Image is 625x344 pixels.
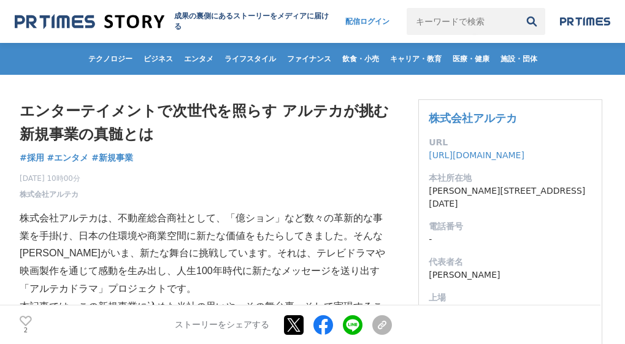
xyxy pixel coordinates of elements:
[20,298,392,334] p: 本記事では、この新規事業に込めた当社の思いや、その舞台裏、そして実現することで拡がる可能性について詳しく紹介します。
[429,304,592,317] dd: 未上場
[174,11,334,32] h2: 成果の裏側にあるストーリーをメディアに届ける
[91,152,133,163] span: #新規事業
[385,43,447,75] a: キャリア・教育
[448,43,494,75] a: 医療・健康
[47,151,89,164] a: #エンタメ
[429,112,517,124] a: 株式会社アルテカ
[496,54,542,64] span: 施設・団体
[429,291,592,304] dt: 上場
[20,210,392,298] p: 株式会社アルテカは、不動産総合商社として、「億ション」など数々の革新的な事業を手掛け、日本の住環境や商業空間に新たな価値をもたらしてきました。そんな[PERSON_NAME]がいま、新たな舞台に...
[282,43,336,75] a: ファイナンス
[220,54,281,64] span: ライフスタイル
[139,54,178,64] span: ビジネス
[179,54,218,64] span: エンタメ
[337,43,384,75] a: 飲食・小売
[518,8,545,35] button: 検索
[20,151,44,164] a: #採用
[20,327,32,334] p: 2
[448,54,494,64] span: 医療・健康
[175,319,269,331] p: ストーリーをシェアする
[429,256,592,269] dt: 代表者名
[429,233,592,246] dd: -
[407,8,518,35] input: キーワードで検索
[20,152,44,163] span: #採用
[91,151,133,164] a: #新規事業
[496,43,542,75] a: 施設・団体
[560,17,610,26] img: prtimes
[139,43,178,75] a: ビジネス
[282,54,336,64] span: ファイナンス
[337,54,384,64] span: 飲食・小売
[429,269,592,281] dd: [PERSON_NAME]
[429,136,592,149] dt: URL
[15,11,333,32] a: 成果の裏側にあるストーリーをメディアに届ける 成果の裏側にあるストーリーをメディアに届ける
[429,220,592,233] dt: 電話番号
[20,189,79,200] a: 株式会社アルテカ
[20,173,80,184] span: [DATE] 10時00分
[220,43,281,75] a: ライフスタイル
[20,99,392,147] h1: エンターテイメントで次世代を照らす アルテカが挑む新規事業の真髄とは
[47,152,89,163] span: #エンタメ
[15,13,164,30] img: 成果の裏側にあるストーリーをメディアに届ける
[429,150,524,160] a: [URL][DOMAIN_NAME]
[83,43,137,75] a: テクノロジー
[429,172,592,185] dt: 本社所在地
[333,8,402,35] a: 配信ログイン
[179,43,218,75] a: エンタメ
[83,54,137,64] span: テクノロジー
[429,185,592,210] dd: [PERSON_NAME][STREET_ADDRESS][DATE]
[385,54,447,64] span: キャリア・教育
